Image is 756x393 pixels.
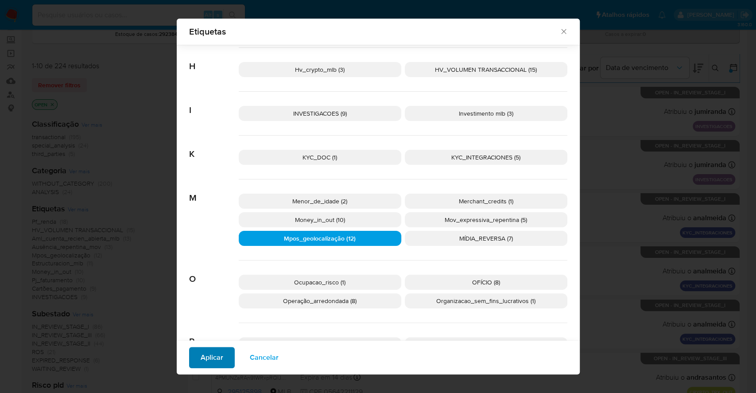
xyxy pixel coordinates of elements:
button: Fechar [559,27,567,35]
span: Money_in_out (10) [295,215,345,224]
div: KYC_DOC (1) [239,150,401,165]
span: H [189,48,239,72]
span: Organizacao_sem_fins_lucrativos (1) [436,296,535,305]
span: KYC_INTEGRACIONES (5) [451,153,520,162]
span: I [189,92,239,116]
div: Money_in_out (10) [239,212,401,227]
span: Merchant_credits (1) [459,197,513,206]
div: OFÍCIO (8) [405,275,567,290]
span: K [189,136,239,160]
span: INVESTIGACOES (9) [293,109,347,118]
span: Investimento mlb (3) [459,109,513,118]
div: INVESTIGACOES (9) [239,106,401,121]
div: Mpos_geolocalização (12) [239,231,401,246]
span: KYC_DOC (1) [302,153,337,162]
div: HV_VOLUMEN TRANSACCIONAL (15) [405,62,567,77]
span: Etiquetas [189,27,560,36]
span: OFÍCIO (8) [472,278,500,287]
span: Cancelar [250,348,279,367]
div: KYC_INTEGRACIONES (5) [405,150,567,165]
div: Pf_renda (18) [239,337,401,352]
span: MÍDIA_REVERSA (7) [459,234,513,243]
button: Cancelar [238,347,290,368]
div: Mov_expressiva_repentina (5) [405,212,567,227]
div: Operação_arredondada (8) [239,293,401,308]
span: Operação_arredondada (8) [283,296,357,305]
div: Pj_faturamento (10) [405,337,567,352]
span: M [189,179,239,203]
div: Hv_crypto_mlb (3) [239,62,401,77]
div: Ocupacao_risco (1) [239,275,401,290]
div: Investimento mlb (3) [405,106,567,121]
div: MÍDIA_REVERSA (7) [405,231,567,246]
span: HV_VOLUMEN TRANSACCIONAL (15) [435,65,537,74]
span: O [189,261,239,284]
div: Menor_de_idade (2) [239,194,401,209]
span: Menor_de_idade (2) [292,197,347,206]
div: Merchant_credits (1) [405,194,567,209]
span: P [189,323,239,347]
span: Mpos_geolocalização (12) [284,234,356,243]
div: Organizacao_sem_fins_lucrativos (1) [405,293,567,308]
span: Ocupacao_risco (1) [294,278,345,287]
span: Hv_crypto_mlb (3) [295,65,345,74]
button: Aplicar [189,347,235,368]
span: Aplicar [201,348,223,367]
span: Mov_expressiva_repentina (5) [445,215,527,224]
